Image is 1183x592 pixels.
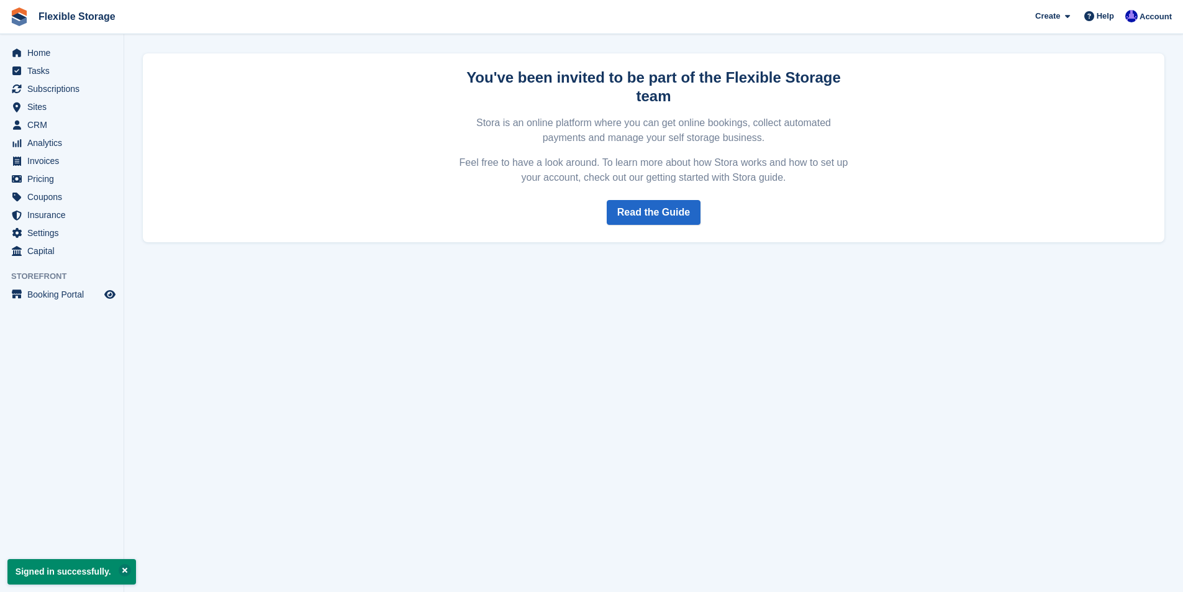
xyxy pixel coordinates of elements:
[27,224,102,242] span: Settings
[27,98,102,116] span: Sites
[6,224,117,242] a: menu
[6,44,117,61] a: menu
[1140,11,1172,23] span: Account
[6,62,117,80] a: menu
[10,7,29,26] img: stora-icon-8386f47178a22dfd0bd8f6a31ec36ba5ce8667c1dd55bd0f319d3a0aa187defe.svg
[6,116,117,134] a: menu
[607,200,700,225] a: Read the Guide
[27,206,102,224] span: Insurance
[6,188,117,206] a: menu
[27,44,102,61] span: Home
[6,170,117,188] a: menu
[27,170,102,188] span: Pricing
[7,559,136,585] p: Signed in successfully.
[466,69,841,104] strong: You've been invited to be part of the Flexible Storage team
[27,116,102,134] span: CRM
[6,242,117,260] a: menu
[1035,10,1060,22] span: Create
[102,287,117,302] a: Preview store
[27,62,102,80] span: Tasks
[27,242,102,260] span: Capital
[6,134,117,152] a: menu
[27,188,102,206] span: Coupons
[27,134,102,152] span: Analytics
[27,286,102,303] span: Booking Portal
[34,6,120,27] a: Flexible Storage
[6,80,117,98] a: menu
[458,155,850,185] p: Feel free to have a look around. To learn more about how Stora works and how to set up your accou...
[6,206,117,224] a: menu
[458,116,850,145] p: Stora is an online platform where you can get online bookings, collect automated payments and man...
[11,270,124,283] span: Storefront
[6,98,117,116] a: menu
[1097,10,1114,22] span: Help
[6,286,117,303] a: menu
[27,80,102,98] span: Subscriptions
[6,152,117,170] a: menu
[1125,10,1138,22] img: Ian Petherick
[27,152,102,170] span: Invoices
